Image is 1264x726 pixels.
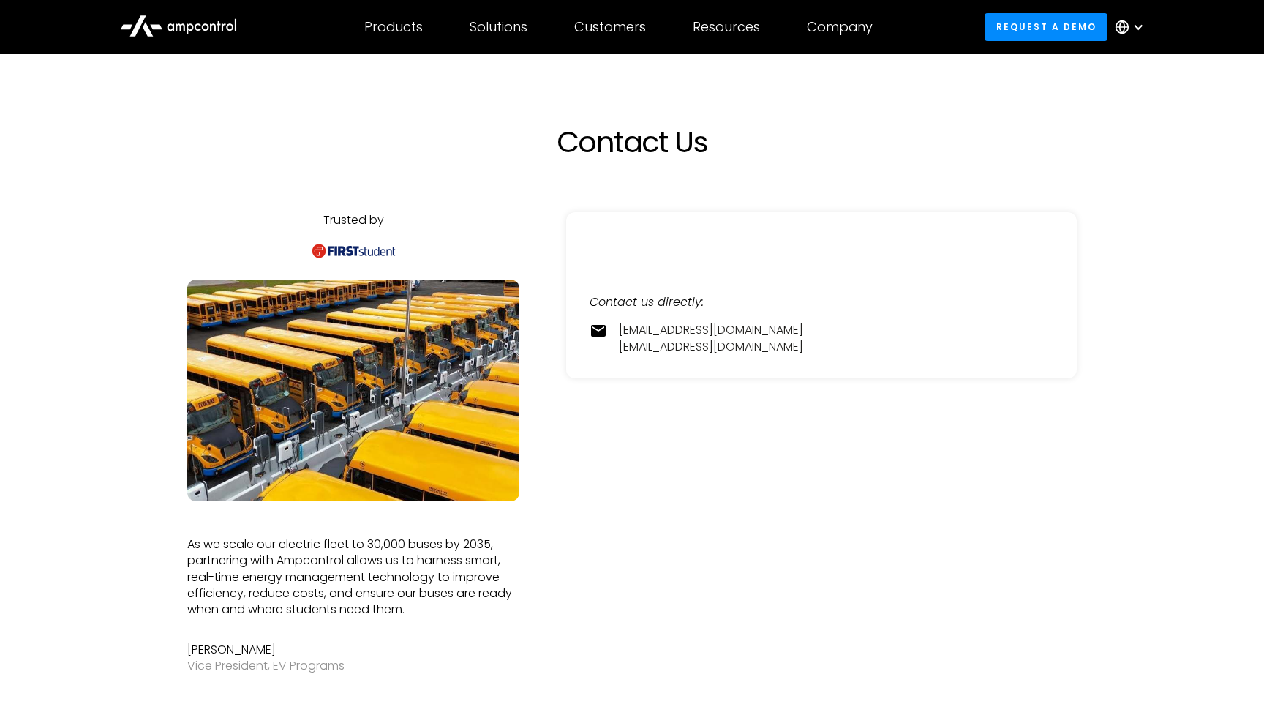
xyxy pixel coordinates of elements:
[619,339,803,355] a: [EMAIL_ADDRESS][DOMAIN_NAME]
[807,19,873,35] div: Company
[364,19,423,35] div: Products
[470,19,527,35] div: Solutions
[574,19,646,35] div: Customers
[590,294,1053,310] div: Contact us directly:
[310,124,954,160] h1: Contact Us
[693,19,760,35] div: Resources
[619,322,803,338] a: [EMAIL_ADDRESS][DOMAIN_NAME]
[985,13,1107,40] a: Request a demo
